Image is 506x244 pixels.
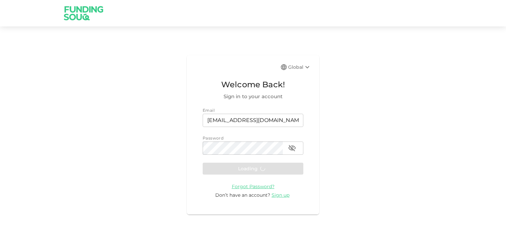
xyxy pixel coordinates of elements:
[203,108,215,113] span: Email
[203,136,224,141] span: Password
[288,63,311,71] div: Global
[203,93,303,101] span: Sign in to your account
[232,183,275,189] a: Forgot Password?
[232,183,275,189] span: Forgot Password?
[203,114,303,127] input: email
[203,142,283,155] input: password
[203,78,303,91] span: Welcome Back!
[215,192,270,198] span: Don’t have an account?
[272,192,289,198] span: Sign up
